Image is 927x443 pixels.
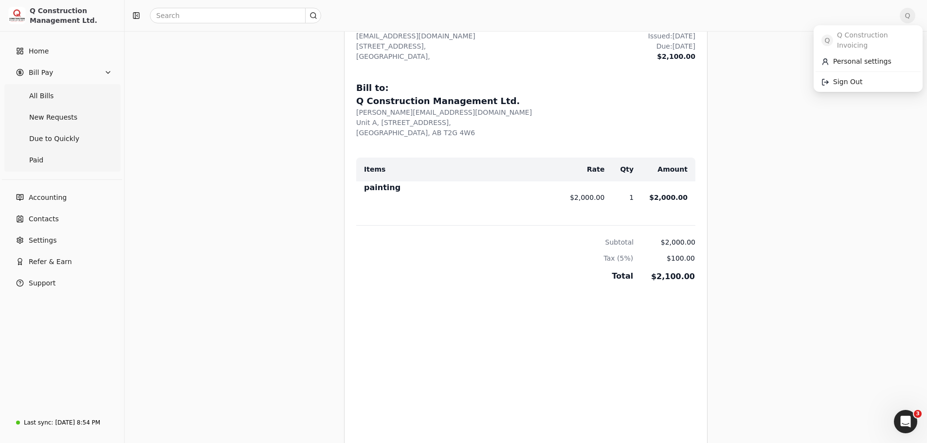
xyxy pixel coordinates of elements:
[634,158,695,181] th: Amount
[604,158,634,181] th: Qty
[4,209,120,229] a: Contacts
[29,257,72,267] span: Refer & Earn
[29,91,54,101] span: All Bills
[356,264,634,284] th: Total
[29,46,49,56] span: Home
[634,248,695,264] td: $100.00
[356,118,695,128] div: Unit A, [STREET_ADDRESS],
[6,86,118,106] a: All Bills
[833,77,862,87] span: Sign Out
[634,225,695,248] td: $2,000.00
[554,181,604,213] td: $2,000.00
[29,214,59,224] span: Contacts
[4,188,120,207] a: Accounting
[833,56,891,67] span: Personal settings
[648,52,695,62] div: $2,100.00
[900,8,915,23] button: Q
[29,112,77,123] span: New Requests
[24,418,53,427] div: Last sync:
[837,30,915,51] span: Q Construction Invoicing
[6,129,118,148] a: Due to Quickly
[4,273,120,293] button: Support
[150,8,321,23] input: Search
[29,235,56,246] span: Settings
[55,418,100,427] div: [DATE] 8:54 PM
[634,181,695,213] td: $2,000.00
[29,134,79,144] span: Due to Quickly
[356,248,634,264] th: Tax ( 5 %)
[4,41,120,61] a: Home
[364,182,554,197] div: painting
[356,31,504,41] div: [EMAIL_ADDRESS][DOMAIN_NAME]
[4,252,120,271] button: Refer & Earn
[6,150,118,170] a: Paid
[29,193,67,203] span: Accounting
[894,410,917,433] iframe: Intercom live chat
[356,94,695,107] div: Q Construction Management Ltd.
[29,278,55,288] span: Support
[356,81,695,94] div: Bill to:
[30,6,116,25] div: Q Construction Management Ltd.
[29,68,53,78] span: Bill Pay
[4,230,120,250] a: Settings
[356,41,504,52] div: [STREET_ADDRESS],
[6,107,118,127] a: New Requests
[914,410,922,418] span: 3
[814,25,923,92] div: Q
[356,225,634,248] th: Subtotal
[604,181,634,213] td: 1
[356,158,554,181] th: Items
[29,155,43,165] span: Paid
[356,52,504,62] div: [GEOGRAPHIC_DATA],
[356,128,695,138] div: [GEOGRAPHIC_DATA], AB T2G 4W6
[356,107,695,118] div: [PERSON_NAME][EMAIL_ADDRESS][DOMAIN_NAME]
[634,264,695,284] td: $2,100.00
[554,158,604,181] th: Rate
[4,63,120,82] button: Bill Pay
[821,35,833,46] span: Q
[648,41,695,52] div: Due: [DATE]
[8,7,26,24] img: 3171ca1f-602b-4dfe-91f0-0ace091e1481.jpeg
[4,414,120,431] a: Last sync:[DATE] 8:54 PM
[648,31,695,41] div: Issued: [DATE]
